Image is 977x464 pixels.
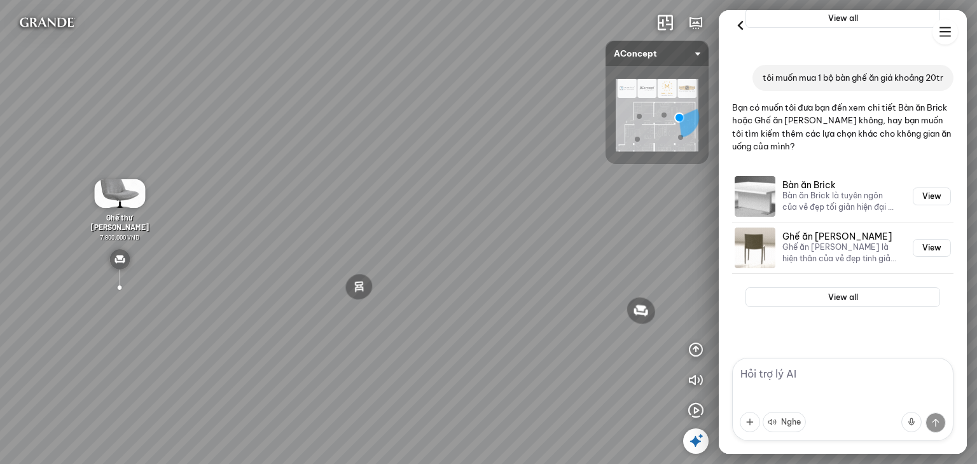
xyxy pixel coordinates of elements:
button: View all [745,287,940,308]
img: Gh__th__gi_n_Na_VKMXH7JKGJDD.gif [94,179,145,208]
p: Ghế ăn [PERSON_NAME] là hiện thân của vẻ đẹp tinh giản và sang trọng. Với phom dáng liền mạch đượ... [782,242,897,264]
button: View all [745,8,940,29]
span: Ghế thư [PERSON_NAME] [91,213,149,231]
span: AConcept [614,41,700,66]
h3: Ghế ăn [PERSON_NAME] [782,231,897,242]
button: View [913,188,951,205]
img: Bàn ăn Brick [735,176,775,217]
img: Ghế ăn Andrew [735,228,775,268]
p: Bàn ăn Brick là tuyên ngôn của vẻ đẹp tối giản hiện đại và công năng vượt trội. Bề mặt gỗ trắng b... [782,190,897,212]
img: AConcept_CTMHTJT2R6E4.png [616,79,698,151]
img: logo [10,10,83,36]
span: 7.800.000 VND [100,233,139,241]
p: tôi muốn mua 1 bộ bàn ghế ăn giá khoảng 20tr [763,71,943,84]
button: View [913,239,951,257]
h3: Bàn ăn Brick [782,180,897,191]
img: type_sofa_CL2K24RXHCN6.svg [109,249,130,270]
button: Nghe [763,412,806,432]
p: Bạn có muốn tôi đưa bạn đến xem chi tiết Bàn ăn Brick hoặc Ghế ăn [PERSON_NAME] không, hay bạn mu... [732,101,953,153]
